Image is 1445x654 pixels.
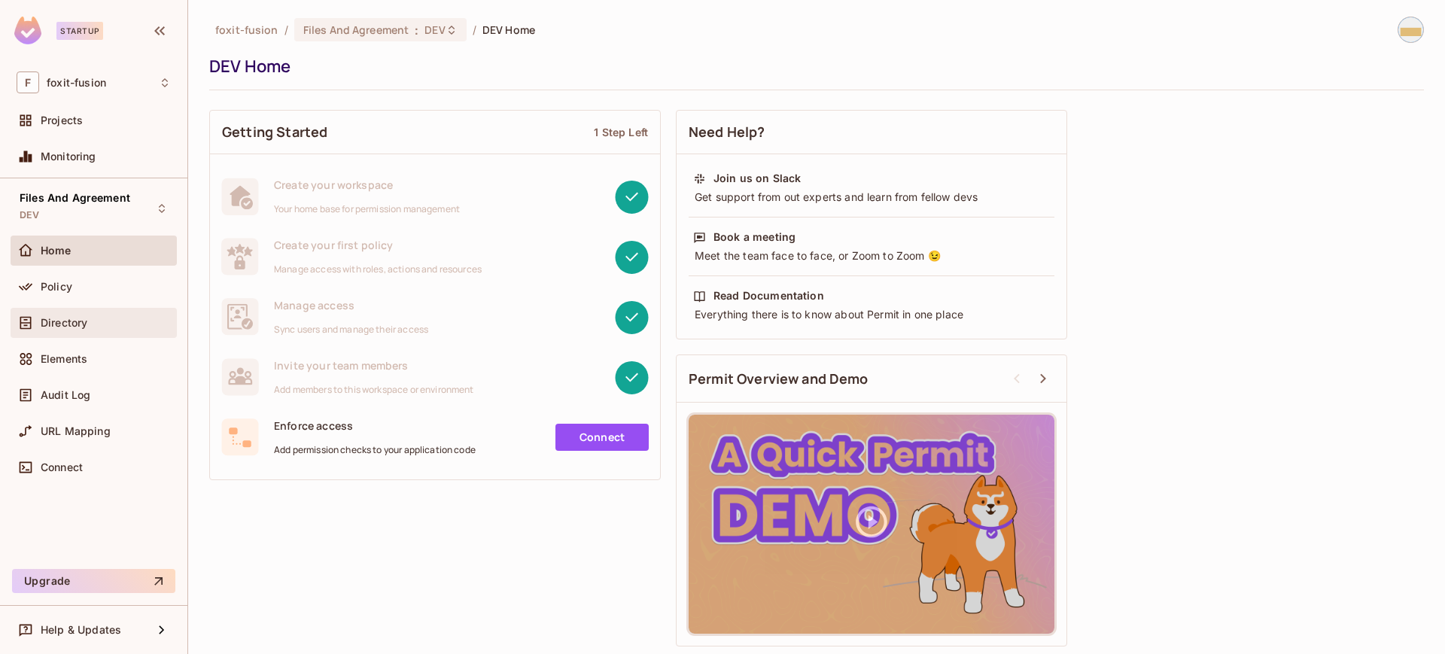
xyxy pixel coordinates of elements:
span: Create your workspace [274,178,460,192]
span: the active workspace [215,23,278,37]
div: Book a meeting [713,230,796,245]
span: Getting Started [222,123,327,141]
span: F [17,71,39,93]
span: Projects [41,114,83,126]
img: sumit_bora@foxitsoftware.com [1398,17,1423,42]
a: Connect [555,424,649,451]
div: Join us on Slack [713,171,801,186]
span: Directory [41,317,87,329]
span: Manage access with roles, actions and resources [274,263,482,275]
span: DEV [424,23,445,37]
img: SReyMgAAAABJRU5ErkJggg== [14,17,41,44]
span: Create your first policy [274,238,482,252]
button: Upgrade [12,569,175,593]
div: 1 Step Left [594,125,648,139]
span: Audit Log [41,389,90,401]
span: Invite your team members [274,358,474,373]
span: Monitoring [41,151,96,163]
span: DEV Home [482,23,535,37]
span: Help & Updates [41,624,121,636]
span: Connect [41,461,83,473]
span: Home [41,245,71,257]
div: Meet the team face to face, or Zoom to Zoom 😉 [693,248,1050,263]
span: Elements [41,353,87,365]
span: Need Help? [689,123,765,141]
div: Read Documentation [713,288,824,303]
div: DEV Home [209,55,1416,78]
span: URL Mapping [41,425,111,437]
span: Manage access [274,298,428,312]
span: Add permission checks to your application code [274,444,476,456]
span: Workspace: foxit-fusion [47,77,106,89]
span: Files And Agreement [20,192,130,204]
span: Enforce access [274,418,476,433]
span: Permit Overview and Demo [689,370,869,388]
li: / [473,23,476,37]
span: Add members to this workspace or environment [274,384,474,396]
li: / [284,23,288,37]
div: Get support from out experts and learn from fellow devs [693,190,1050,205]
span: Policy [41,281,72,293]
span: DEV [20,209,39,221]
span: Files And Agreement [303,23,409,37]
span: Sync users and manage their access [274,324,428,336]
div: Everything there is to know about Permit in one place [693,307,1050,322]
div: Startup [56,22,103,40]
span: : [414,24,419,36]
span: Your home base for permission management [274,203,460,215]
